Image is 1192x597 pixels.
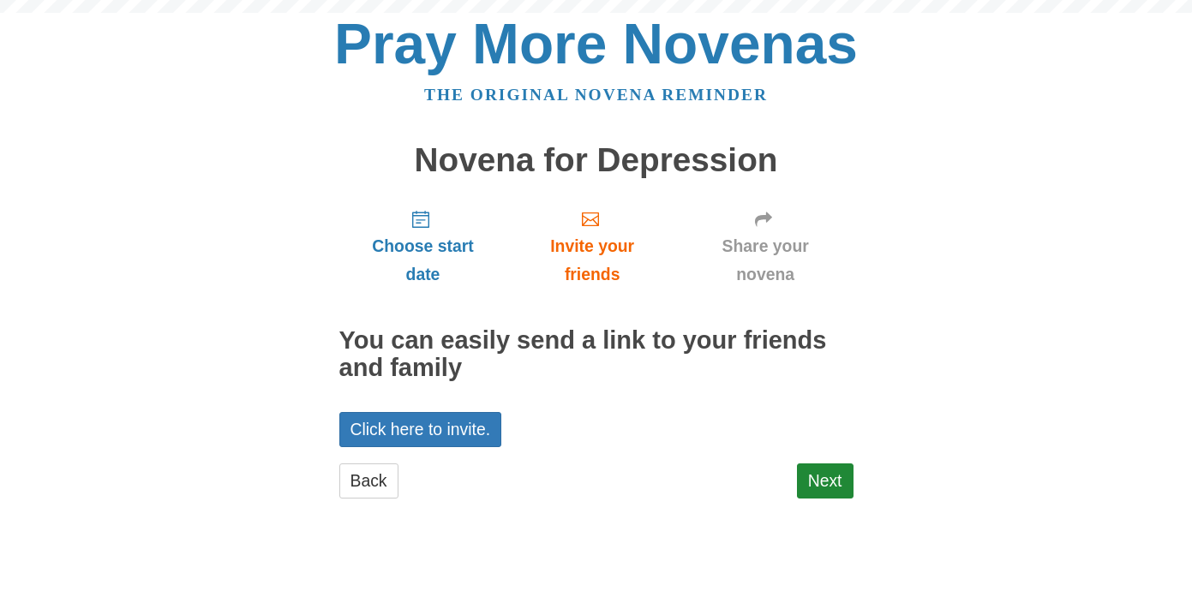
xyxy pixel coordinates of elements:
[506,195,677,297] a: Invite your friends
[524,232,660,289] span: Invite your friends
[695,232,836,289] span: Share your novena
[356,232,490,289] span: Choose start date
[678,195,854,297] a: Share your novena
[339,142,854,179] h1: Novena for Depression
[339,327,854,382] h2: You can easily send a link to your friends and family
[334,12,858,75] a: Pray More Novenas
[339,412,502,447] a: Click here to invite.
[339,195,507,297] a: Choose start date
[424,86,768,104] a: The original novena reminder
[797,463,854,498] a: Next
[339,463,398,498] a: Back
